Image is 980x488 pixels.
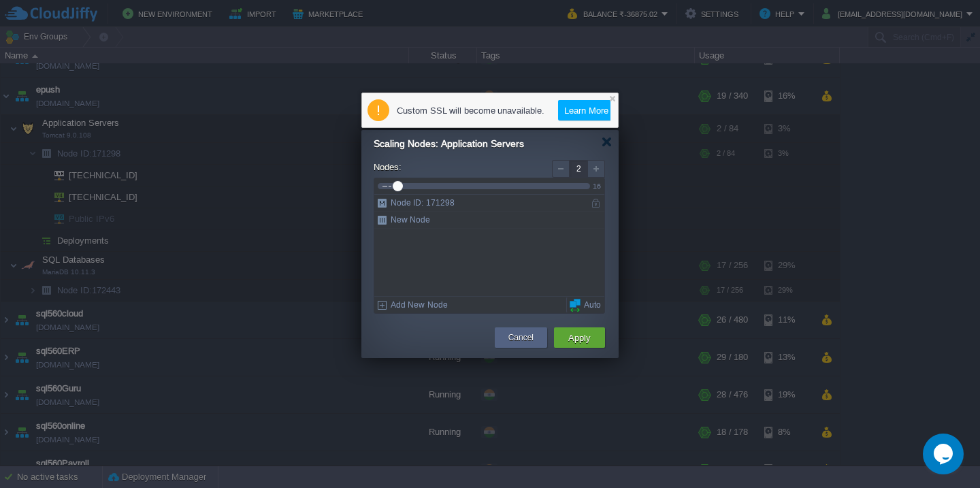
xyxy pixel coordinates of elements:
span: Scaling Nodes: Application Servers [374,138,524,149]
div: Node ID: 171298 [374,195,604,211]
div: Custom SSL will become unavailable. [397,104,551,117]
div: 16 [590,182,604,190]
iframe: chat widget [923,434,966,474]
button: Apply [564,329,595,346]
button: Cancel [508,331,534,344]
div: New Node [374,212,604,228]
button: Learn More [560,102,612,118]
div: Auto [566,297,604,313]
div: Add New Node [374,297,604,313]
